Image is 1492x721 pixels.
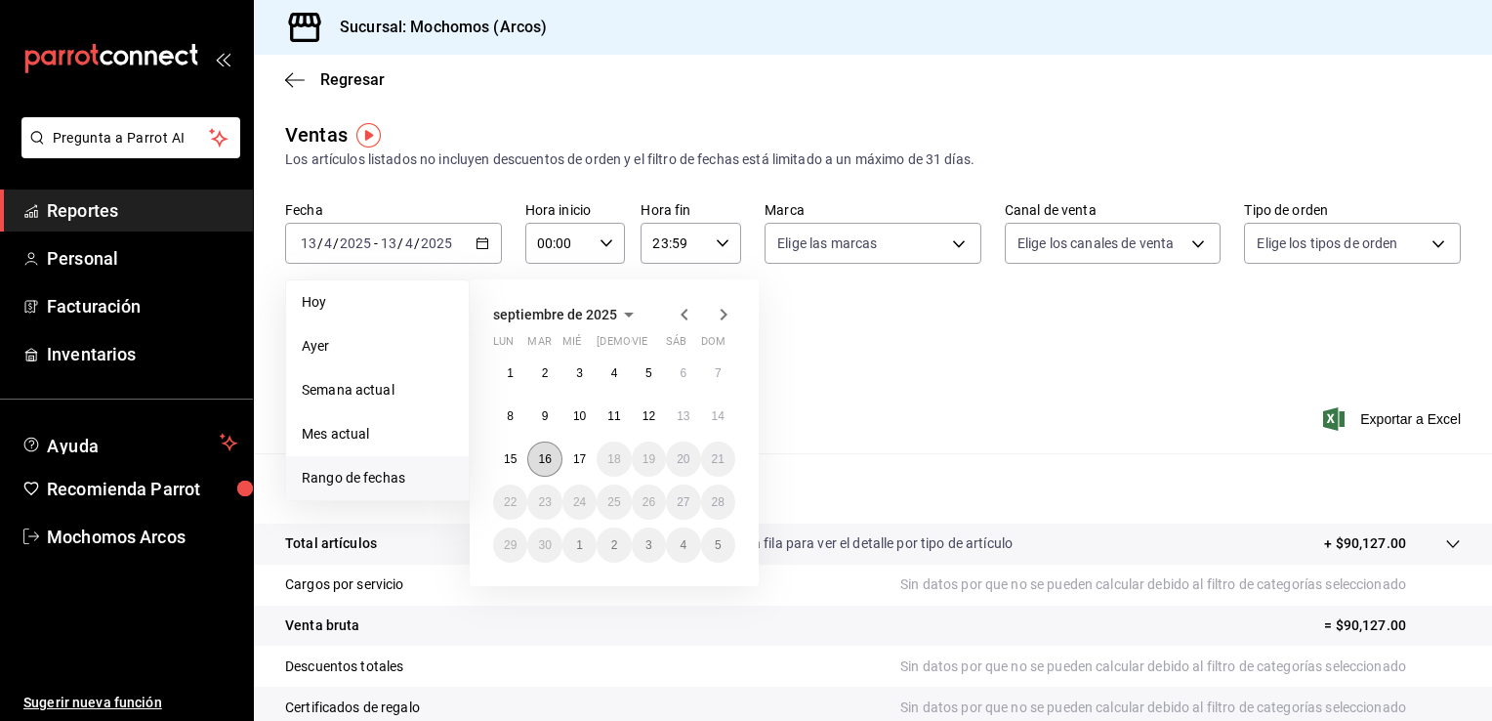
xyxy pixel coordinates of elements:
p: Cargos por servicio [285,574,404,595]
input: -- [404,235,414,251]
span: Mochomos Arcos [47,524,237,550]
span: Semana actual [302,380,453,401]
p: Descuentos totales [285,657,403,677]
button: 13 de septiembre de 2025 [666,399,700,434]
p: Total artículos [285,533,377,554]
abbr: 21 de septiembre de 2025 [712,452,725,466]
abbr: 14 de septiembre de 2025 [712,409,725,423]
p: Certificados de regalo [285,698,420,718]
button: 27 de septiembre de 2025 [666,485,700,520]
button: 19 de septiembre de 2025 [632,442,666,477]
abbr: sábado [666,335,686,356]
input: -- [300,235,317,251]
span: Inventarios [47,341,237,367]
button: 21 de septiembre de 2025 [701,442,735,477]
p: Da clic en la fila para ver el detalle por tipo de artículo [688,533,1013,554]
abbr: 9 de septiembre de 2025 [542,409,549,423]
button: 14 de septiembre de 2025 [701,399,735,434]
abbr: 18 de septiembre de 2025 [607,452,620,466]
abbr: 25 de septiembre de 2025 [607,495,620,509]
abbr: 2 de septiembre de 2025 [542,366,549,380]
p: Sin datos por que no se pueden calcular debido al filtro de categorías seleccionado [900,657,1461,677]
span: / [397,235,403,251]
abbr: 6 de septiembre de 2025 [680,366,686,380]
label: Fecha [285,203,502,217]
button: 22 de septiembre de 2025 [493,485,527,520]
abbr: 23 de septiembre de 2025 [538,495,551,509]
button: 4 de octubre de 2025 [666,528,700,563]
button: 3 de septiembre de 2025 [562,356,597,391]
button: 7 de septiembre de 2025 [701,356,735,391]
button: Tooltip marker [356,123,381,148]
span: / [414,235,420,251]
abbr: 27 de septiembre de 2025 [677,495,689,509]
button: 6 de septiembre de 2025 [666,356,700,391]
abbr: 16 de septiembre de 2025 [538,452,551,466]
button: 26 de septiembre de 2025 [632,485,666,520]
span: Rango de fechas [302,468,453,488]
abbr: martes [527,335,551,356]
abbr: viernes [632,335,647,356]
button: 18 de septiembre de 2025 [597,442,631,477]
abbr: miércoles [562,335,581,356]
span: Elige las marcas [777,233,877,253]
input: -- [323,235,333,251]
label: Tipo de orden [1244,203,1461,217]
p: = $90,127.00 [1324,615,1461,636]
button: 1 de octubre de 2025 [562,528,597,563]
span: Facturación [47,293,237,319]
span: Recomienda Parrot [47,476,237,502]
span: Regresar [320,70,385,89]
a: Pregunta a Parrot AI [14,142,240,162]
button: 2 de septiembre de 2025 [527,356,561,391]
button: 3 de octubre de 2025 [632,528,666,563]
span: septiembre de 2025 [493,307,617,322]
abbr: 20 de septiembre de 2025 [677,452,689,466]
abbr: 28 de septiembre de 2025 [712,495,725,509]
p: + $90,127.00 [1324,533,1406,554]
abbr: 8 de septiembre de 2025 [507,409,514,423]
span: Exportar a Excel [1327,407,1461,431]
abbr: domingo [701,335,725,356]
abbr: 10 de septiembre de 2025 [573,409,586,423]
span: Sugerir nueva función [23,693,237,713]
input: -- [380,235,397,251]
abbr: 11 de septiembre de 2025 [607,409,620,423]
button: 9 de septiembre de 2025 [527,399,561,434]
button: 11 de septiembre de 2025 [597,399,631,434]
div: Los artículos listados no incluyen descuentos de orden y el filtro de fechas está limitado a un m... [285,149,1461,170]
p: Resumen [285,477,1461,500]
button: septiembre de 2025 [493,303,641,326]
button: 24 de septiembre de 2025 [562,485,597,520]
span: Ayer [302,336,453,357]
span: Personal [47,245,237,272]
button: 25 de septiembre de 2025 [597,485,631,520]
span: Hoy [302,292,453,313]
abbr: 3 de octubre de 2025 [645,538,652,552]
p: Sin datos por que no se pueden calcular debido al filtro de categorías seleccionado [900,574,1461,595]
button: 16 de septiembre de 2025 [527,442,561,477]
button: 23 de septiembre de 2025 [527,485,561,520]
p: Sin datos por que no se pueden calcular debido al filtro de categorías seleccionado [900,698,1461,718]
label: Canal de venta [1005,203,1222,217]
abbr: 4 de octubre de 2025 [680,538,686,552]
button: 4 de septiembre de 2025 [597,356,631,391]
label: Hora inicio [525,203,626,217]
button: 2 de octubre de 2025 [597,528,631,563]
span: Pregunta a Parrot AI [53,128,210,148]
abbr: 26 de septiembre de 2025 [642,495,655,509]
button: 30 de septiembre de 2025 [527,528,561,563]
abbr: jueves [597,335,712,356]
button: 12 de septiembre de 2025 [632,399,666,434]
label: Marca [765,203,981,217]
button: Regresar [285,70,385,89]
abbr: 1 de octubre de 2025 [576,538,583,552]
span: - [374,235,378,251]
span: / [333,235,339,251]
span: Reportes [47,197,237,224]
button: 1 de septiembre de 2025 [493,356,527,391]
h3: Sucursal: Mochomos (Arcos) [324,16,547,39]
button: 28 de septiembre de 2025 [701,485,735,520]
abbr: 17 de septiembre de 2025 [573,452,586,466]
abbr: 19 de septiembre de 2025 [642,452,655,466]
